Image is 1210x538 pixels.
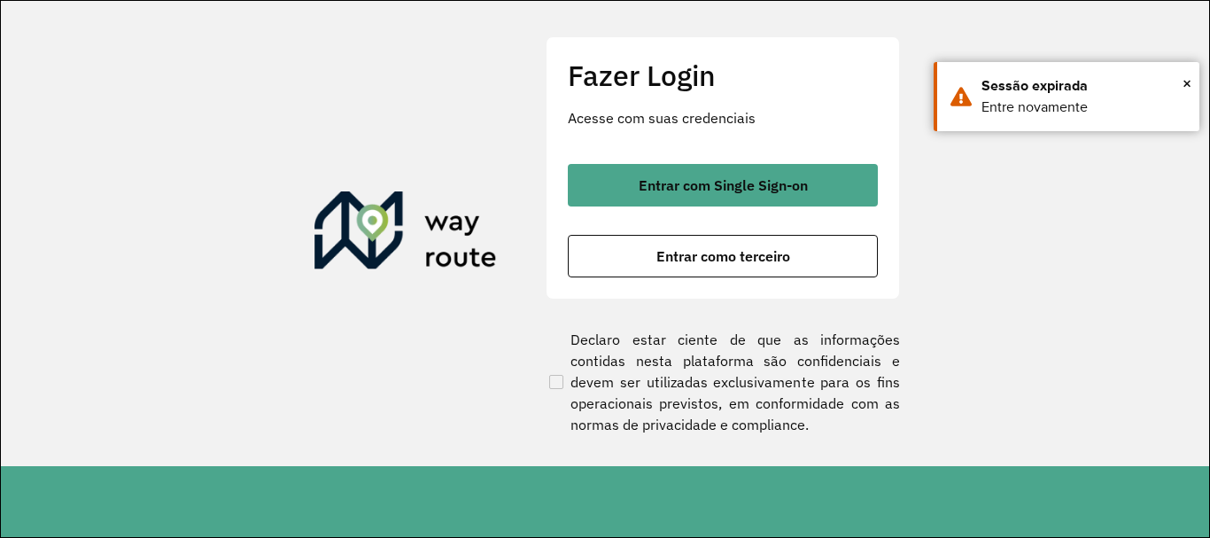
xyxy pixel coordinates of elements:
button: Close [1183,70,1191,97]
span: Entrar como terceiro [656,249,790,263]
button: button [568,235,878,277]
img: Roteirizador AmbevTech [314,191,497,277]
label: Declaro estar ciente de que as informações contidas nesta plataforma são confidenciais e devem se... [546,329,900,435]
button: button [568,164,878,207]
span: × [1183,70,1191,97]
div: Entre novamente [981,97,1186,118]
span: Entrar com Single Sign-on [639,178,808,192]
h2: Fazer Login [568,58,878,92]
p: Acesse com suas credenciais [568,107,878,129]
div: Sessão expirada [981,75,1186,97]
